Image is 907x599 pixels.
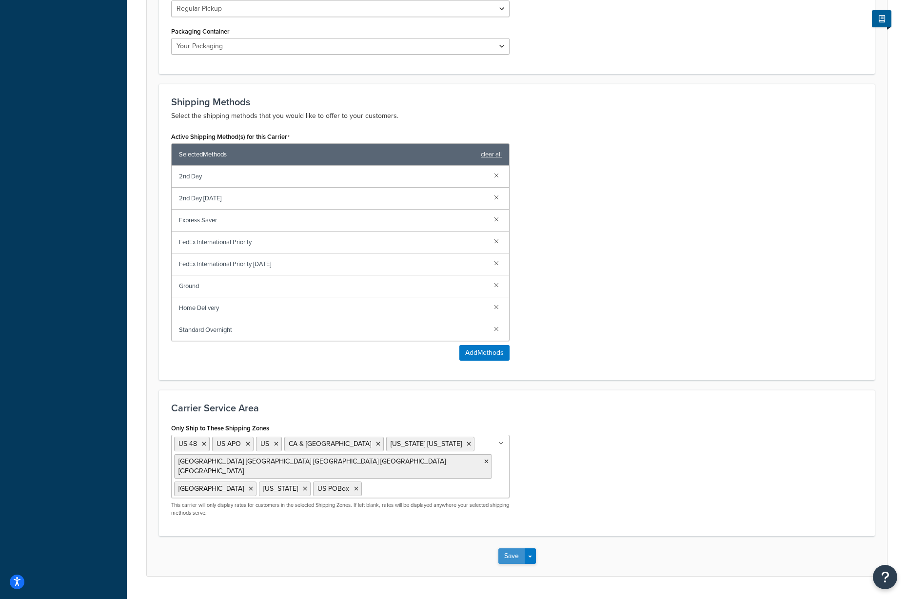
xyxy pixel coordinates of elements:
span: FedEx International Priority [179,235,486,249]
h3: Carrier Service Area [171,403,863,413]
p: Select the shipping methods that you would like to offer to your customers. [171,110,863,122]
span: US 48 [178,439,197,449]
span: US POBox [317,483,349,494]
span: Express Saver [179,213,486,227]
span: Home Delivery [179,301,486,315]
h3: Shipping Methods [171,97,863,107]
span: FedEx International Priority [DATE] [179,257,486,271]
button: Open Resource Center [873,565,897,589]
span: Standard Overnight [179,323,486,337]
span: [GEOGRAPHIC_DATA] [GEOGRAPHIC_DATA] [GEOGRAPHIC_DATA] [GEOGRAPHIC_DATA] [GEOGRAPHIC_DATA] [178,456,446,476]
p: This carrier will only display rates for customers in the selected Shipping Zones. If left blank,... [171,502,510,517]
span: [GEOGRAPHIC_DATA] [178,483,244,494]
button: Show Help Docs [872,10,891,27]
label: Only Ship to These Shipping Zones [171,425,269,432]
span: US APO [217,439,241,449]
span: 2nd Day [179,170,486,183]
label: Packaging Container [171,28,230,35]
span: 2nd Day [DATE] [179,192,486,205]
span: [US_STATE] [US_STATE] [391,439,462,449]
span: [US_STATE] [263,483,298,494]
span: CA & [GEOGRAPHIC_DATA] [289,439,371,449]
span: Ground [179,279,486,293]
a: clear all [481,148,502,161]
span: Selected Methods [179,148,476,161]
button: AddMethods [459,345,510,361]
label: Active Shipping Method(s) for this Carrier [171,133,290,141]
button: Save [498,548,525,564]
span: US [260,439,269,449]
